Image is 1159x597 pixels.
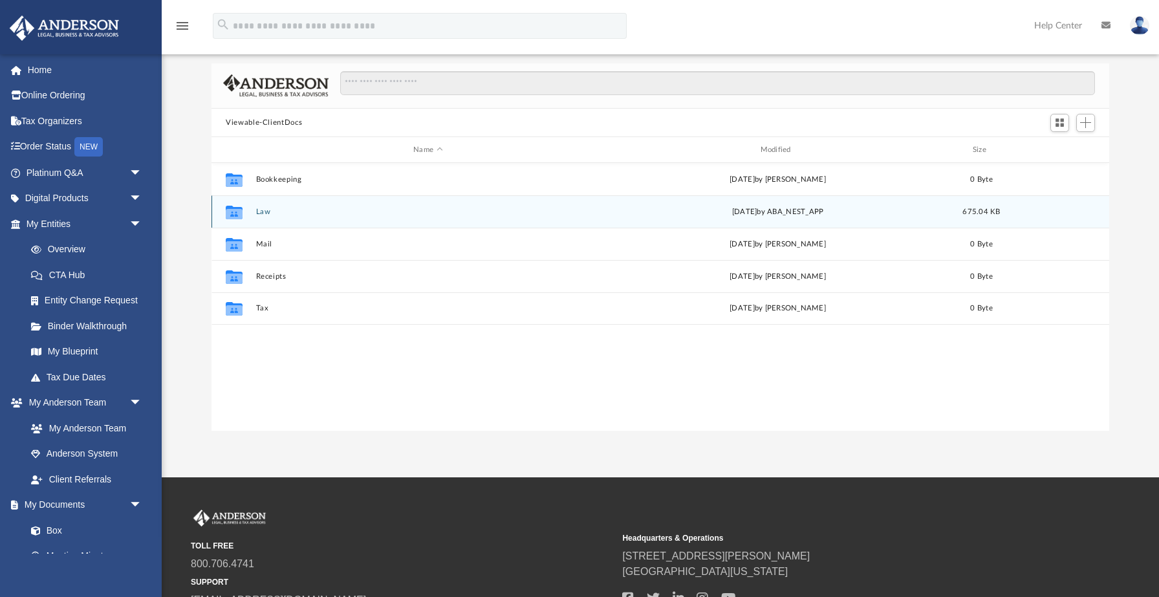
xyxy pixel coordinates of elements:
a: Home [9,57,162,83]
i: search [216,17,230,32]
a: Online Ordering [9,83,162,109]
a: Entity Change Request [18,288,162,314]
a: My Blueprint [18,339,155,365]
span: arrow_drop_down [129,390,155,417]
span: arrow_drop_down [129,160,155,186]
span: 0 Byte [970,241,993,248]
a: Client Referrals [18,466,155,492]
a: [GEOGRAPHIC_DATA][US_STATE] [622,566,788,577]
button: Tax [256,305,600,313]
a: menu [175,25,190,34]
button: Bookkeeping [256,175,600,184]
img: User Pic [1130,16,1149,35]
small: TOLL FREE [191,540,613,552]
a: Overview [18,237,162,263]
a: My Documentsarrow_drop_down [9,492,155,518]
div: id [217,144,250,156]
small: Headquarters & Operations [622,532,1045,544]
a: Platinum Q&Aarrow_drop_down [9,160,162,186]
span: arrow_drop_down [129,211,155,237]
a: Tax Due Dates [18,364,162,390]
span: 675.04 KB [962,208,1000,215]
a: My Anderson Team [18,415,149,441]
div: [DATE] by [PERSON_NAME] [606,239,950,250]
a: Box [18,517,149,543]
button: Receipts [256,272,600,281]
div: Modified [605,144,950,156]
div: grid [211,163,1109,431]
a: 800.706.4741 [191,558,254,569]
a: Anderson System [18,441,155,467]
a: My Anderson Teamarrow_drop_down [9,390,155,416]
img: Anderson Advisors Platinum Portal [191,510,268,526]
span: 0 Byte [970,273,993,280]
span: 0 Byte [970,305,993,312]
a: Meeting Minutes [18,543,155,569]
div: by ABA_NEST_APP [606,206,950,218]
a: Digital Productsarrow_drop_down [9,186,162,212]
a: CTA Hub [18,262,162,288]
span: 0 Byte [970,176,993,183]
span: arrow_drop_down [129,492,155,519]
div: Size [956,144,1008,156]
button: Switch to Grid View [1050,114,1070,132]
button: Add [1076,114,1096,132]
input: Search files and folders [340,71,1095,96]
a: Order StatusNEW [9,134,162,160]
div: id [1013,144,1103,156]
button: Viewable-ClientDocs [226,117,302,129]
div: [DATE] by [PERSON_NAME] [606,303,950,314]
span: [DATE] [732,208,757,215]
div: Name [255,144,600,156]
button: Mail [256,240,600,248]
a: Tax Organizers [9,108,162,134]
img: Anderson Advisors Platinum Portal [6,16,123,41]
i: menu [175,18,190,34]
a: [STREET_ADDRESS][PERSON_NAME] [622,550,810,561]
div: NEW [74,137,103,157]
small: SUPPORT [191,576,613,588]
a: My Entitiesarrow_drop_down [9,211,162,237]
div: [DATE] by [PERSON_NAME] [606,174,950,186]
button: Law [256,208,600,216]
div: [DATE] by [PERSON_NAME] [606,271,950,283]
span: arrow_drop_down [129,186,155,212]
a: Binder Walkthrough [18,313,162,339]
